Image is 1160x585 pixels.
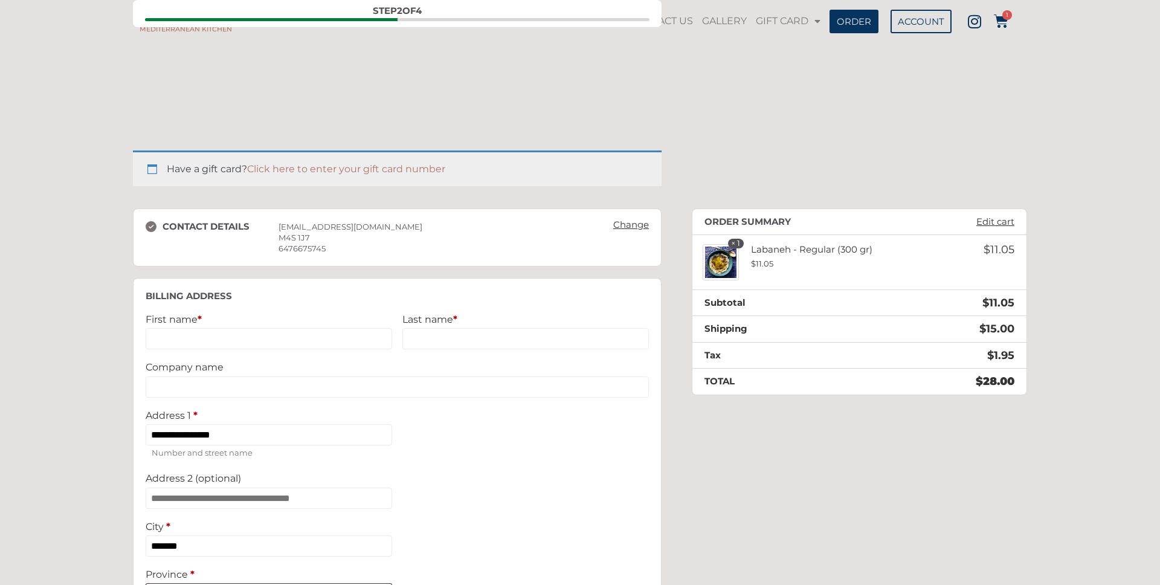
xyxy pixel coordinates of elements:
[146,521,392,532] label: City
[146,314,392,325] label: First name
[751,259,773,268] bdi: 11.05
[271,18,398,21] span: Billing address
[133,26,239,33] h2: MEDITERRANEAN KITCHEN
[133,150,662,186] div: Have a gift card?
[982,296,989,309] span: $
[739,244,929,269] div: Labaneh - Regular (300 gr)
[146,291,649,302] h3: Billing address
[692,289,865,316] th: Subtotal
[987,349,994,362] span: $
[193,410,198,421] abbr: required
[146,361,649,373] label: Company name
[146,410,392,421] label: Address 1
[976,375,983,388] span: $
[753,7,823,35] a: GIFT CARD
[146,569,392,580] label: Province
[699,7,750,35] a: GALLERY
[133,208,662,267] section: Contact details
[984,243,990,256] span: $
[145,18,271,21] span: Contact details
[416,5,422,16] span: 4
[628,7,696,35] a: CONTACT US
[891,10,952,33] a: ACCOUNT
[703,244,739,280] img: Labaneh
[751,259,756,268] span: $
[976,375,1014,388] bdi: 28.00
[279,232,601,243] div: M4S 1J7
[987,349,1014,362] bdi: 1.95
[692,316,865,343] th: Shipping
[402,314,649,325] label: Last name
[837,17,871,26] span: ORDER
[397,5,402,16] span: 2
[166,521,170,532] abbr: required
[692,369,865,395] th: Total
[145,6,649,15] div: Step of
[1002,10,1012,20] span: 1
[994,14,1008,28] a: 1
[984,243,1014,256] bdi: 11.05
[982,296,1014,309] bdi: 11.05
[830,10,878,33] a: ORDER
[190,569,195,580] abbr: required
[146,473,392,484] label: Address 2
[970,216,1020,227] a: Edit cart
[195,473,241,484] span: (optional)
[979,322,986,335] span: $
[607,216,655,233] a: Change: Contact details
[279,243,601,254] div: 6476675745
[979,322,1014,335] span: 15.00
[146,221,279,232] h3: Contact details
[279,221,601,232] div: [EMAIL_ADDRESS][DOMAIN_NAME]
[898,17,944,26] span: ACCOUNT
[728,239,744,248] strong: × 1
[692,342,865,369] th: Tax
[146,445,392,461] span: Number and street name
[704,216,791,227] h3: Order summary
[247,163,445,175] a: Click here to enter your gift card number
